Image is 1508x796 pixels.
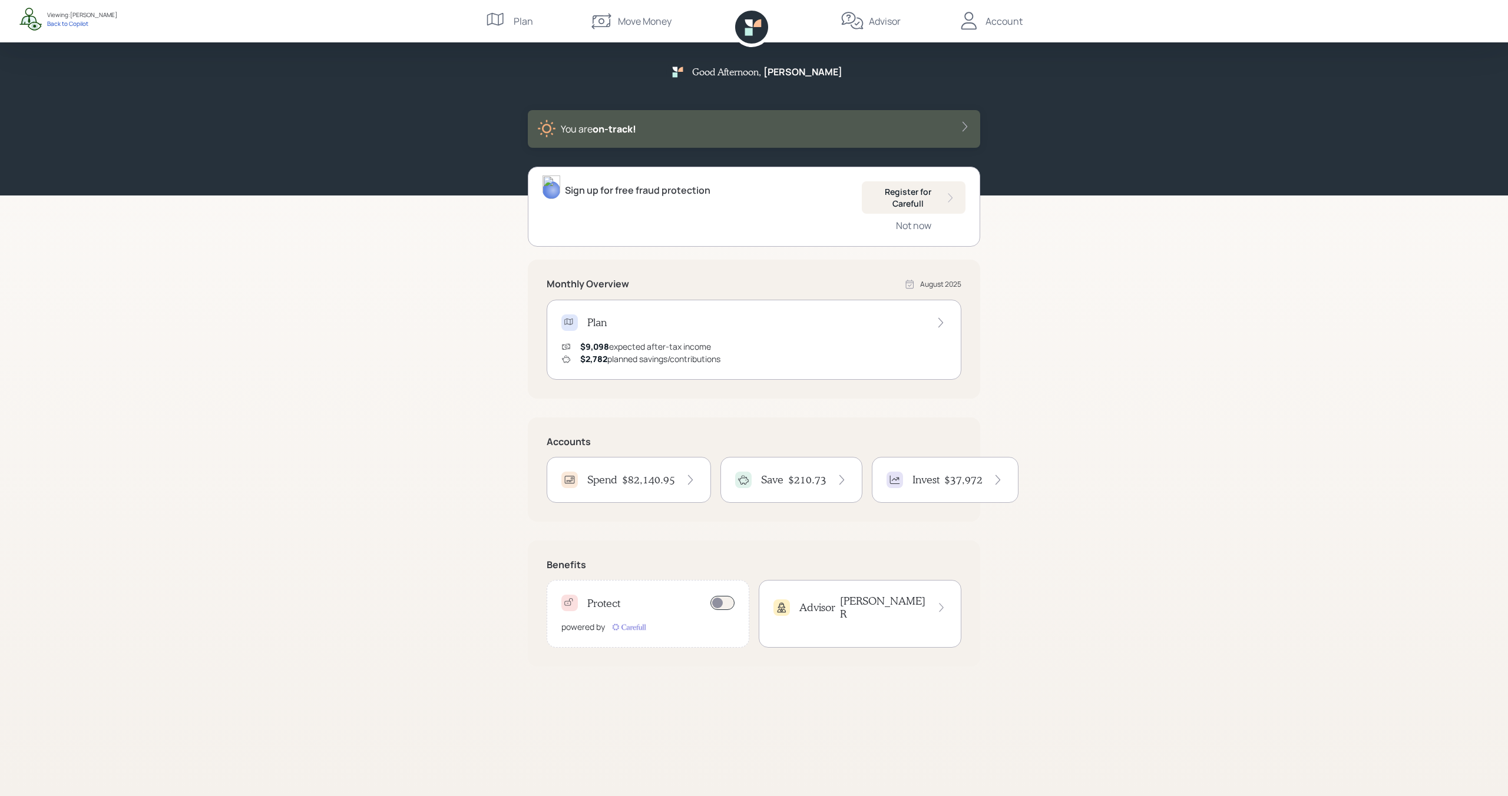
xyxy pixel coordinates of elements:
[920,279,961,290] div: August 2025
[580,353,720,365] div: planned savings/contributions
[587,597,620,610] h4: Protect
[587,316,607,329] h4: Plan
[986,14,1023,28] div: Account
[561,621,605,633] div: powered by
[514,14,533,28] div: Plan
[47,11,117,19] div: Viewing: [PERSON_NAME]
[788,473,826,486] h4: $210.73
[692,66,761,77] h5: Good Afternoon ,
[869,14,901,28] div: Advisor
[580,341,609,352] span: $9,098
[799,601,835,614] h4: Advisor
[840,595,927,620] h4: [PERSON_NAME] R
[547,559,961,571] h5: Benefits
[547,278,629,290] h5: Monthly Overview
[912,473,940,486] h4: Invest
[761,473,783,486] h4: Save
[580,353,607,364] span: $2,782
[618,14,672,28] div: Move Money
[622,473,675,486] h4: $82,140.95
[944,473,983,486] h4: $37,972
[593,122,636,135] span: on‑track!
[862,181,965,214] button: Register for Carefull
[871,186,956,209] div: Register for Carefull
[537,120,556,138] img: sunny-XHVQM73Q.digested.png
[543,175,560,199] img: michael-russo-headshot.png
[896,219,931,232] div: Not now
[547,436,961,447] h5: Accounts
[561,122,636,136] div: You are
[610,621,647,633] img: carefull-M2HCGCDH.digested.png
[580,340,711,353] div: expected after-tax income
[763,67,842,78] h5: [PERSON_NAME]
[565,183,710,197] div: Sign up for free fraud protection
[587,473,617,486] h4: Spend
[47,19,117,28] div: Back to Copilot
